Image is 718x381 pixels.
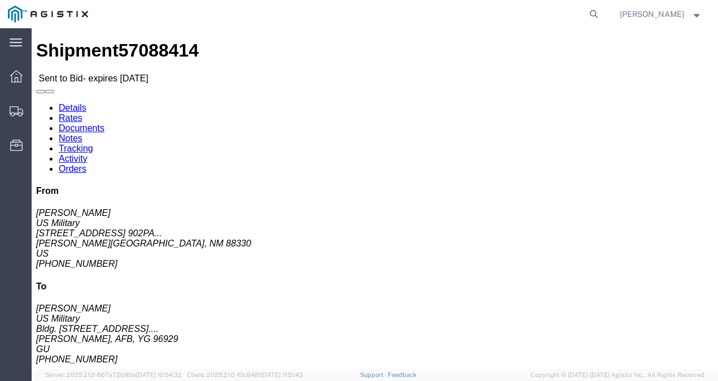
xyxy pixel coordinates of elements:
span: Copyright © [DATE]-[DATE] Agistix Inc., All Rights Reserved [531,370,704,380]
span: [DATE] 11:51:43 [261,371,303,378]
iframe: FS Legacy Container [32,28,718,369]
span: Server: 2025.21.0-667a72bf6fa [45,371,182,378]
button: [PERSON_NAME] [619,7,703,21]
img: logo [8,6,88,23]
span: Margeaux Komornik [620,8,684,20]
span: Client: 2025.21.0-f0c8481 [187,371,303,378]
span: [DATE] 10:54:32 [136,371,182,378]
a: Support [360,371,388,378]
a: Feedback [388,371,417,378]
